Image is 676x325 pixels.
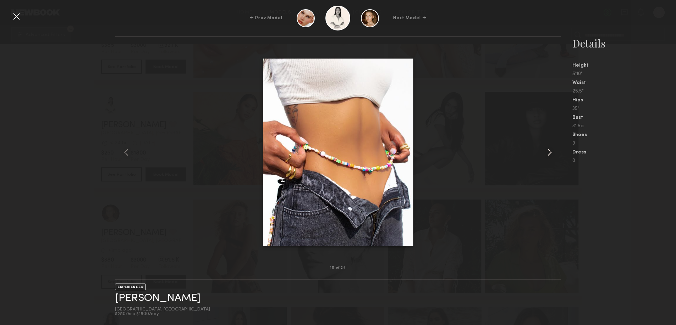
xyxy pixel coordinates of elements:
div: 10 of 24 [330,266,346,270]
div: 31.5a [572,124,676,129]
div: 5'10" [572,72,676,77]
div: Height [572,63,676,68]
div: ← Prev Model [250,15,282,21]
div: [GEOGRAPHIC_DATA], [GEOGRAPHIC_DATA] [115,307,210,312]
div: Next Model → [393,15,426,21]
div: Shoes [572,133,676,138]
div: 9 [572,141,676,146]
div: 35" [572,106,676,111]
div: 0 [572,158,676,163]
a: [PERSON_NAME] [115,293,200,304]
div: EXPERIENCED [115,284,146,290]
div: 25.5" [572,89,676,94]
div: $250/hr • $1800/day [115,312,210,316]
div: Waist [572,80,676,85]
div: Dress [572,150,676,155]
div: Hips [572,98,676,103]
div: Bust [572,115,676,120]
div: Details [572,36,676,50]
